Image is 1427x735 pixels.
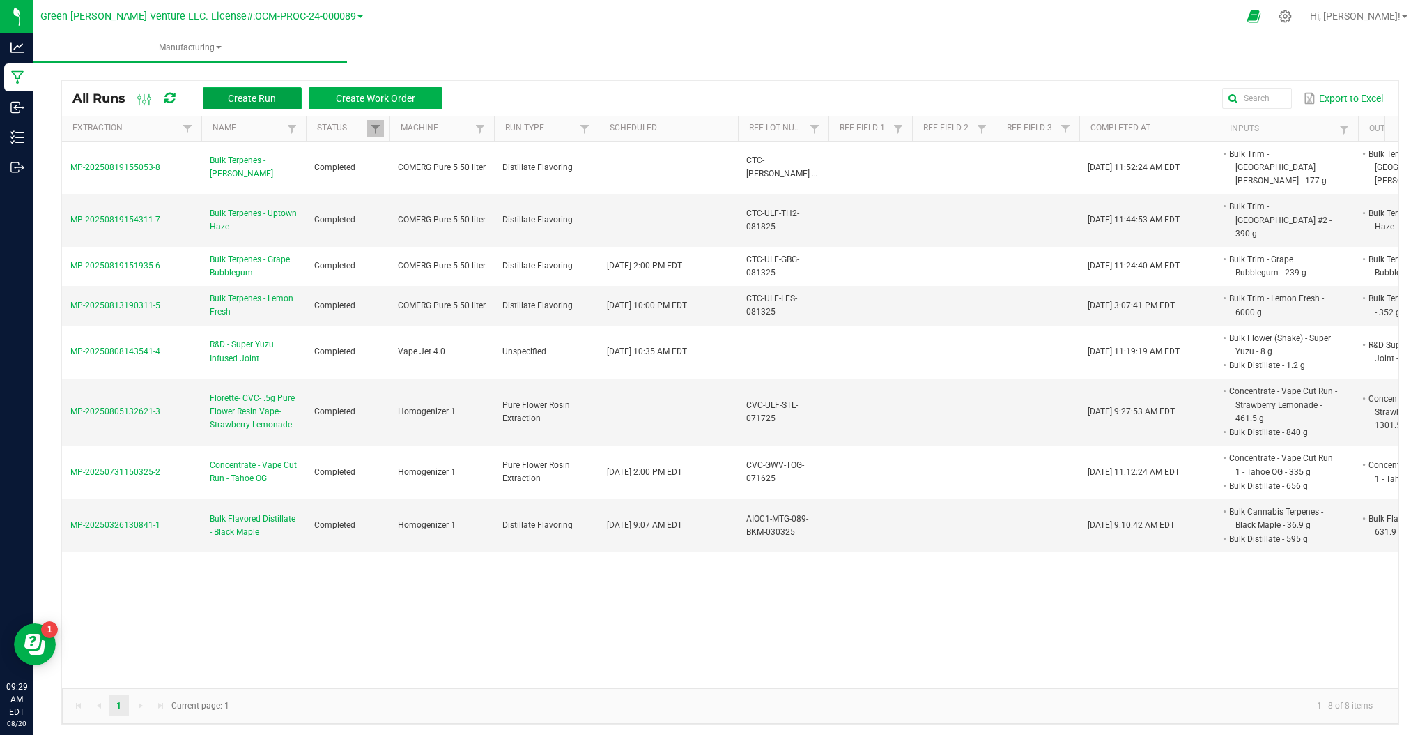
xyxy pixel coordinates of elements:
[70,261,160,271] span: MP-20250819151935-6
[398,261,486,271] span: COMERG Pure 5 50 liter
[210,207,298,234] span: Bulk Terpenes - Uptown Haze
[72,86,453,110] div: All Runs
[607,261,682,271] span: [DATE] 2:00 PM EDT
[502,301,573,310] span: Distillate Flavoring
[746,514,808,537] span: AIOC1-MTG-089-BKM-030325
[502,347,546,356] span: Unspecified
[1227,451,1337,478] li: Concentrate - Vape Cut Run 1 - Tahoe OG - 335 g
[1088,347,1180,356] span: [DATE] 11:19:19 AM EDT
[41,621,58,638] iframe: Resource center unread badge
[210,338,298,365] span: R&D - Super Yuzu Infused Joint
[317,123,367,134] a: StatusSortable
[203,87,302,109] button: Create Run
[746,156,841,179] span: CTC-[PERSON_NAME]-081825
[238,695,1384,718] kendo-pager-info: 1 - 8 of 8 items
[10,70,24,84] inline-svg: Manufacturing
[1219,116,1358,142] th: Inputs
[367,120,384,137] a: Filter
[1227,479,1337,493] li: Bulk Distillate - 656 g
[10,160,24,174] inline-svg: Outbound
[1007,123,1056,134] a: Ref Field 3Sortable
[72,123,178,134] a: ExtractionSortable
[1227,425,1337,439] li: Bulk Distillate - 840 g
[502,162,573,172] span: Distillate Flavoring
[1227,291,1337,319] li: Bulk Trim - Lemon Fresh - 6000 g
[210,513,298,539] span: Bulk Flavored Distillate - Black Maple
[923,123,973,134] a: Ref Field 2Sortable
[210,154,298,181] span: Bulk Terpenes - [PERSON_NAME]
[746,209,799,232] span: CTC-ULF-TH2-081825
[1227,147,1337,188] li: Bulk Trim - [GEOGRAPHIC_DATA][PERSON_NAME] - 177 g
[6,681,27,718] p: 09:29 AM EDT
[10,130,24,144] inline-svg: Inventory
[284,120,300,137] a: Filter
[746,255,799,278] span: CTC-ULF-GBG-081325
[607,301,687,310] span: [DATE] 10:00 PM EDT
[840,123,889,134] a: Ref Field 1Sortable
[1227,331,1337,358] li: Bulk Flower (Shake) - Super Yuzu - 8 g
[62,688,1398,724] kendo-pager: Current page: 1
[398,301,486,310] span: COMERG Pure 5 50 liter
[610,123,732,134] a: ScheduledSortable
[33,33,347,63] a: Manufacturing
[1090,123,1213,134] a: Completed AtSortable
[398,520,456,530] span: Homogenizer 1
[179,120,196,137] a: Filter
[70,215,160,225] span: MP-20250819154311-7
[607,347,687,356] span: [DATE] 10:35 AM EDT
[576,120,593,137] a: Filter
[746,400,798,423] span: CVC-ULF-STL-071725
[1336,121,1352,138] a: Filter
[314,162,355,172] span: Completed
[314,215,355,225] span: Completed
[228,93,276,104] span: Create Run
[213,123,283,134] a: NameSortable
[1238,3,1270,30] span: Open Ecommerce Menu
[1227,358,1337,372] li: Bulk Distillate - 1.2 g
[502,261,573,271] span: Distillate Flavoring
[70,301,160,310] span: MP-20250813190311-5
[1227,252,1337,280] li: Bulk Trim - Grape Bubblegum - 239 g
[314,520,355,530] span: Completed
[314,301,355,310] span: Completed
[973,120,990,137] a: Filter
[607,520,682,530] span: [DATE] 9:07 AM EDT
[401,123,471,134] a: MachineSortable
[1088,162,1180,172] span: [DATE] 11:52:24 AM EDT
[10,40,24,54] inline-svg: Analytics
[314,467,355,477] span: Completed
[749,123,805,134] a: Ref Lot NumberSortable
[314,347,355,356] span: Completed
[607,467,682,477] span: [DATE] 2:00 PM EDT
[398,467,456,477] span: Homogenizer 1
[1227,505,1337,532] li: Bulk Cannabis Terpenes - Black Maple - 36.9 g
[70,407,160,416] span: MP-20250805132621-3
[210,292,298,319] span: Bulk Terpenes - Lemon Fresh
[1222,88,1292,109] input: Search
[505,123,576,134] a: Run TypeSortable
[1088,261,1180,271] span: [DATE] 11:24:40 AM EDT
[70,162,160,172] span: MP-20250819155053-8
[502,520,573,530] span: Distillate Flavoring
[1088,467,1180,477] span: [DATE] 11:12:24 AM EDT
[1088,407,1175,416] span: [DATE] 9:27:53 AM EDT
[1088,215,1180,225] span: [DATE] 11:44:53 AM EDT
[502,215,573,225] span: Distillate Flavoring
[398,407,456,416] span: Homogenizer 1
[210,392,298,432] span: Florette- CVC- .5g Pure Flower Resin Vape- Strawberry Lemonade
[6,718,27,729] p: 08/20
[309,87,442,109] button: Create Work Order
[314,407,355,416] span: Completed
[336,93,415,104] span: Create Work Order
[746,460,804,483] span: CVC-GWV-TOG-071625
[70,347,160,356] span: MP-20250808143541-4
[210,253,298,280] span: Bulk Terpenes - Grape Bubblegum
[33,42,347,54] span: Manufacturing
[1057,120,1074,137] a: Filter
[1088,520,1175,530] span: [DATE] 9:10:42 AM EDT
[398,215,486,225] span: COMERG Pure 5 50 liter
[1227,384,1337,425] li: Concentrate - Vape Cut Run - Strawberry Lemonade - 461.5 g
[746,294,797,317] span: CTC-ULF-LFS-081325
[398,347,445,356] span: Vape Jet 4.0
[1227,199,1337,241] li: Bulk Trim - [GEOGRAPHIC_DATA] #2 - 390 g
